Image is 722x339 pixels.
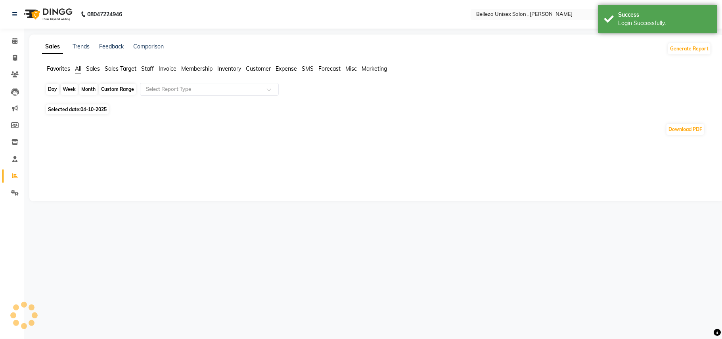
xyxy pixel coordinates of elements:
[159,65,176,72] span: Invoice
[20,3,75,25] img: logo
[133,43,164,50] a: Comparison
[42,40,63,54] a: Sales
[276,65,297,72] span: Expense
[318,65,341,72] span: Forecast
[87,3,122,25] b: 08047224946
[141,65,154,72] span: Staff
[99,43,124,50] a: Feedback
[61,84,78,95] div: Week
[80,106,107,112] span: 04-10-2025
[181,65,213,72] span: Membership
[217,65,241,72] span: Inventory
[246,65,271,72] span: Customer
[618,11,711,19] div: Success
[362,65,387,72] span: Marketing
[668,43,711,54] button: Generate Report
[86,65,100,72] span: Sales
[618,19,711,27] div: Login Successfully.
[345,65,357,72] span: Misc
[666,124,704,135] button: Download PDF
[99,84,136,95] div: Custom Range
[73,43,90,50] a: Trends
[46,104,109,114] span: Selected date:
[302,65,314,72] span: SMS
[47,65,70,72] span: Favorites
[75,65,81,72] span: All
[105,65,136,72] span: Sales Target
[79,84,98,95] div: Month
[46,84,59,95] div: Day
